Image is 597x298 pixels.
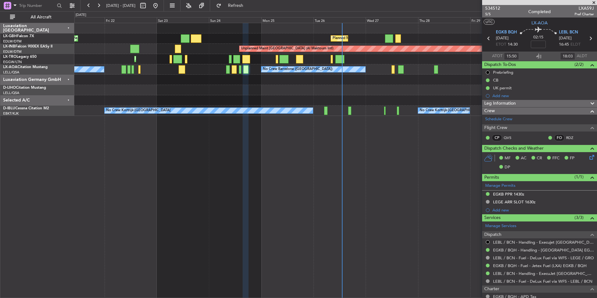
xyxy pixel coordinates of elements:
[570,155,575,161] span: FP
[3,65,48,69] a: LX-AOACitation Mustang
[484,100,516,107] span: Leg Information
[3,65,17,69] span: LX-AOA
[566,135,580,141] a: RDZ
[528,8,551,15] div: Completed
[493,70,513,75] div: Prebriefing
[505,164,510,171] span: DP
[484,214,501,221] span: Services
[560,52,575,60] input: --:--
[3,55,17,59] span: LX-TRO
[484,19,495,25] button: UTC
[16,15,66,19] span: All Aircraft
[3,107,15,110] span: D-IBLU
[484,231,501,238] span: Dispatch
[493,271,594,276] a: LEBL / BCN - Handling - ExecuJet [GEOGRAPHIC_DATA] [PERSON_NAME]/BCN
[485,5,500,12] span: 534512
[213,1,251,11] button: Refresh
[106,3,136,8] span: [DATE] - [DATE]
[492,207,594,213] div: Add new
[106,106,170,115] div: No Crew Kortrijk-[GEOGRAPHIC_DATA]
[493,247,594,253] a: EGKB / BQH - Handling - [GEOGRAPHIC_DATA] EGKB / [GEOGRAPHIC_DATA]
[3,86,16,90] span: D-IJHO
[575,214,584,221] span: (3/3)
[493,191,524,197] div: EGKB PPR 1430z
[420,106,484,115] div: No Crew Kortrijk-[GEOGRAPHIC_DATA]
[3,49,22,54] a: EDLW/DTM
[3,86,46,90] a: D-IJHOCitation Mustang
[492,93,594,98] div: Add new
[484,61,516,68] span: Dispatch To-Dos
[485,223,516,229] a: Manage Services
[157,17,209,23] div: Sat 23
[261,17,313,23] div: Mon 25
[105,17,157,23] div: Fri 22
[521,155,526,161] span: AC
[504,135,518,141] a: QVS
[485,12,500,17] span: 5/5
[3,45,52,48] a: LX-INBFalcon 900EX EASy II
[263,65,333,74] div: No Crew Barcelona ([GEOGRAPHIC_DATA])
[223,3,249,8] span: Refresh
[496,35,509,42] span: [DATE]
[493,199,535,205] div: LEGE ARR SLOT 1630z
[575,174,584,180] span: (1/1)
[493,263,587,268] a: EGKB / BQH - Fuel - Jetex Fuel (LXA) EGKB / BQH
[52,17,104,23] div: Thu 21
[493,240,594,245] a: LEBL / BCN - Handling - Execujet [GEOGRAPHIC_DATA] [PERSON_NAME] / GRO
[577,53,587,59] span: ALDT
[570,42,580,48] span: ELDT
[484,174,499,181] span: Permits
[531,20,548,26] span: LX-AOA
[505,155,511,161] span: MF
[552,155,560,161] span: FFC
[493,279,592,284] a: LEBL / BCN - Fuel - DeLux Fuel via WFS - LEBL / BCN
[493,77,498,83] div: CB
[492,53,502,59] span: ATOT
[7,12,68,22] button: All Aircraft
[484,145,544,152] span: Dispatch Checks and Weather
[575,12,594,17] span: Pref Charter
[3,39,22,44] a: EDLW/DTM
[3,34,34,38] a: LX-GBHFalcon 7X
[537,155,542,161] span: CR
[508,42,518,48] span: 14:30
[3,107,49,110] a: D-IBLUCessna Citation M2
[484,124,507,132] span: Flight Crew
[470,17,522,23] div: Fri 29
[241,44,333,53] div: Unplanned Maint [GEOGRAPHIC_DATA] (Al Maktoum Intl)
[333,34,402,43] div: Planned Maint Nice ([GEOGRAPHIC_DATA])
[76,12,86,18] div: [DATE]
[485,183,516,189] a: Manage Permits
[575,5,594,12] span: LXA59J
[504,52,519,60] input: --:--
[3,91,19,95] a: LELL/QSA
[209,17,261,23] div: Sun 24
[575,61,584,68] span: (2/2)
[3,34,17,38] span: LX-GBH
[418,17,470,23] div: Thu 28
[484,286,499,293] span: Charter
[484,107,495,115] span: Crew
[533,34,543,41] span: 02:15
[496,29,517,36] span: EGKB BQH
[19,1,55,10] input: Trip Number
[559,42,569,48] span: 16:45
[559,29,578,36] span: LEBL BCN
[496,42,506,48] span: ETOT
[493,255,594,261] a: LEBL / BCN - Fuel - DeLux Fuel via WFS - LEGE / GRO
[3,60,22,64] a: EGGW/LTN
[3,45,15,48] span: LX-INB
[485,116,512,122] a: Schedule Crew
[492,134,502,141] div: CP
[366,17,418,23] div: Wed 27
[559,35,572,42] span: [DATE]
[554,134,565,141] div: FO
[3,111,19,116] a: EBKT/KJK
[493,85,512,91] div: UK permit
[313,17,366,23] div: Tue 26
[3,70,19,75] a: LELL/QSA
[3,55,37,59] a: LX-TROLegacy 650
